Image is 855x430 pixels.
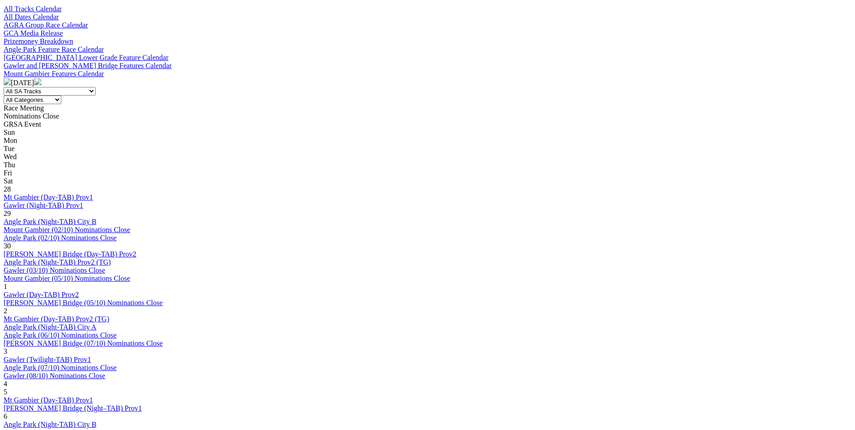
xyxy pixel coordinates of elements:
[4,137,851,145] div: Mon
[4,250,136,258] a: [PERSON_NAME] Bridge (Day-TAB) Prov2
[4,274,130,282] a: Mount Gambier (05/10) Nominations Close
[4,307,7,315] span: 2
[4,226,130,233] a: Mount Gambier (02/10) Nominations Close
[4,331,117,339] a: Angle Park (06/10) Nominations Close
[34,78,41,85] img: chevron-right-pager-white.svg
[4,356,91,363] a: Gawler (Twilight-TAB) Prov1
[4,218,96,225] a: Angle Park (Night-TAB) City B
[4,5,62,13] a: All Tracks Calendar
[4,299,163,306] a: [PERSON_NAME] Bridge (05/10) Nominations Close
[4,153,851,161] div: Wed
[4,70,104,78] a: Mount Gambier Features Calendar
[4,421,96,428] a: Angle Park (Night-TAB) City B
[4,210,11,217] span: 29
[4,339,163,347] a: [PERSON_NAME] Bridge (07/10) Nominations Close
[4,323,96,331] a: Angle Park (Night-TAB) City A
[4,315,109,323] a: Mt Gambier (Day-TAB) Prov2 (TG)
[4,120,851,128] div: GRSA Event
[4,291,79,298] a: Gawler (Day-TAB) Prov2
[4,112,851,120] div: Nominations Close
[4,388,7,396] span: 5
[4,404,142,412] a: [PERSON_NAME] Bridge (Night–TAB) Prov1
[4,412,7,420] span: 6
[4,62,172,69] a: Gawler and [PERSON_NAME] Bridge Features Calendar
[4,145,851,153] div: Tue
[4,283,7,290] span: 1
[4,234,117,242] a: Angle Park (02/10) Nominations Close
[4,372,105,380] a: Gawler (08/10) Nominations Close
[4,177,851,185] div: Sat
[4,201,83,209] a: Gawler (Night-TAB) Prov1
[4,380,7,388] span: 4
[4,104,851,112] div: Race Meeting
[4,266,105,274] a: Gawler (03/10) Nominations Close
[4,46,104,53] a: Angle Park Feature Race Calendar
[4,161,851,169] div: Thu
[4,242,11,250] span: 30
[4,258,111,266] a: Angle Park (Night-TAB) Prov2 (TG)
[4,78,851,87] div: [DATE]
[4,128,851,137] div: Sun
[4,348,7,355] span: 3
[4,54,169,61] a: [GEOGRAPHIC_DATA] Lower Grade Feature Calendar
[4,169,851,177] div: Fri
[4,29,63,37] a: GCA Media Release
[4,37,73,45] a: Prizemoney Breakdown
[4,78,11,85] img: chevron-left-pager-white.svg
[4,21,88,29] a: AGRA Group Race Calendar
[4,185,11,193] span: 28
[4,13,59,21] a: All Dates Calendar
[4,193,93,201] a: Mt Gambier (Day-TAB) Prov1
[4,364,117,371] a: Angle Park (07/10) Nominations Close
[4,396,93,404] a: Mt Gambier (Day-TAB) Prov1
